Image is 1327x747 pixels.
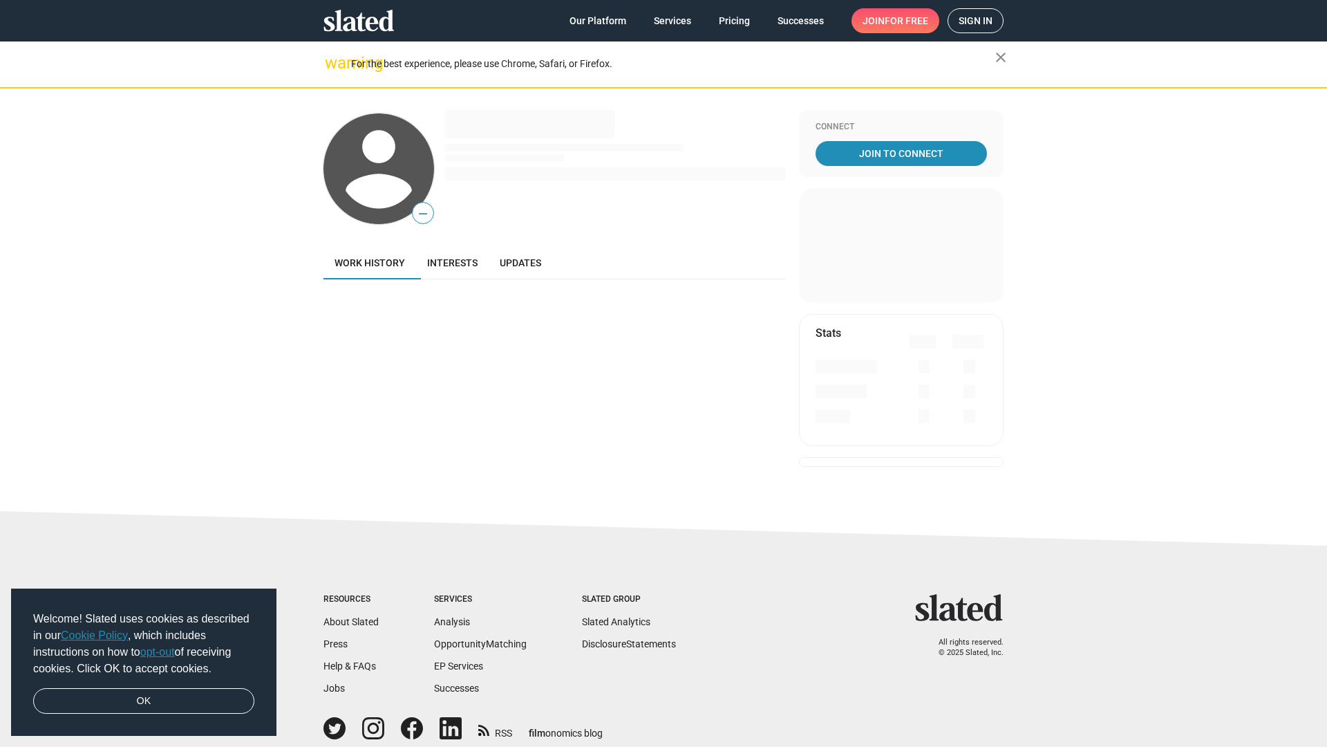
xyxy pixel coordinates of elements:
[654,8,691,33] span: Services
[959,9,992,33] span: Sign in
[529,728,545,739] span: film
[816,326,841,340] mat-card-title: Stats
[582,638,676,649] a: DisclosureStatements
[570,8,626,33] span: Our Platform
[413,205,433,223] span: —
[434,638,527,649] a: OpportunityMatching
[335,257,405,268] span: Work history
[643,8,702,33] a: Services
[61,629,128,641] a: Cookie Policy
[434,683,479,694] a: Successes
[323,683,345,694] a: Jobs
[323,661,376,672] a: Help & FAQs
[708,8,761,33] a: Pricing
[816,122,987,133] div: Connect
[719,8,750,33] span: Pricing
[863,8,928,33] span: Join
[500,257,541,268] span: Updates
[416,246,489,279] a: Interests
[778,8,824,33] span: Successes
[33,688,254,714] a: dismiss cookie message
[325,55,341,71] mat-icon: warning
[816,141,987,166] a: Join To Connect
[529,716,603,740] a: filmonomics blog
[885,8,928,33] span: for free
[323,616,379,627] a: About Slated
[582,594,676,605] div: Slated Group
[992,49,1009,66] mat-icon: close
[33,611,254,677] span: Welcome! Slated uses cookies as described in our , which includes instructions on how to of recei...
[766,8,835,33] a: Successes
[489,246,552,279] a: Updates
[427,257,478,268] span: Interests
[323,246,416,279] a: Work history
[558,8,637,33] a: Our Platform
[434,594,527,605] div: Services
[818,141,984,166] span: Join To Connect
[582,616,650,627] a: Slated Analytics
[851,8,939,33] a: Joinfor free
[948,8,1004,33] a: Sign in
[434,661,483,672] a: EP Services
[924,638,1004,658] p: All rights reserved. © 2025 Slated, Inc.
[351,55,995,73] div: For the best experience, please use Chrome, Safari, or Firefox.
[323,638,348,649] a: Press
[434,616,470,627] a: Analysis
[478,719,512,740] a: RSS
[323,594,379,605] div: Resources
[140,646,175,658] a: opt-out
[11,589,276,737] div: cookieconsent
